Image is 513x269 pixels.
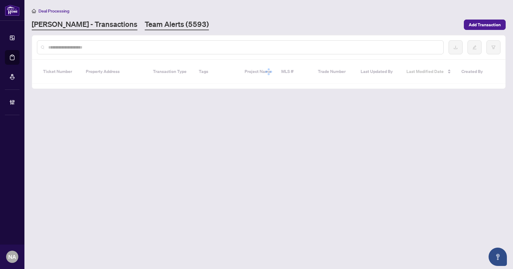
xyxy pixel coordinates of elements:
span: NA [8,253,16,261]
span: Deal Processing [38,8,69,14]
img: logo [5,5,20,16]
span: home [32,9,36,13]
button: Open asap [489,248,507,266]
a: [PERSON_NAME] - Transactions [32,19,137,30]
button: download [449,40,463,54]
span: Add Transaction [469,20,501,30]
button: filter [486,40,500,54]
button: Add Transaction [464,20,506,30]
button: edit [468,40,482,54]
a: Team Alerts (5593) [145,19,209,30]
